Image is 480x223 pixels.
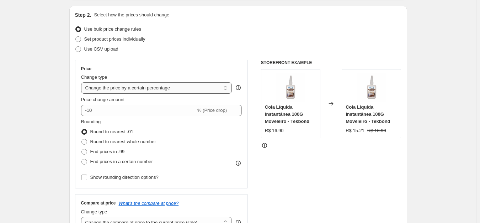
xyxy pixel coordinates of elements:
[81,200,116,206] h3: Compare at price
[235,84,242,91] div: help
[276,73,305,102] img: 20250722093607_1_78c720c2-9433-472c-90ab-77dcd10f2be4_80x.png
[84,36,145,42] span: Set product prices individually
[90,149,125,154] span: End prices in .99
[119,201,179,206] button: What's the compare at price?
[81,105,196,116] input: -15
[84,26,141,32] span: Use bulk price change rules
[265,127,284,134] div: R$ 16.90
[81,66,91,72] h3: Price
[367,127,386,134] strike: R$ 16.90
[81,209,107,214] span: Change type
[94,11,169,19] p: Select how the prices should change
[84,46,118,52] span: Use CSV upload
[346,127,364,134] div: R$ 15.21
[90,139,156,144] span: Round to nearest whole number
[81,97,125,102] span: Price change amount
[90,175,159,180] span: Show rounding direction options?
[265,104,309,124] span: Cola Líquida Instantânea 100G Moveleiro - Tekbond
[81,74,107,80] span: Change type
[81,119,101,124] span: Rounding
[90,159,153,164] span: End prices in a certain number
[90,129,133,134] span: Round to nearest .01
[261,60,401,66] h6: STOREFRONT EXAMPLE
[357,73,386,102] img: 20250722093607_1_78c720c2-9433-472c-90ab-77dcd10f2be4_80x.png
[346,104,390,124] span: Cola Líquida Instantânea 100G Moveleiro - Tekbond
[75,11,91,19] h2: Step 2.
[197,108,227,113] span: % (Price drop)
